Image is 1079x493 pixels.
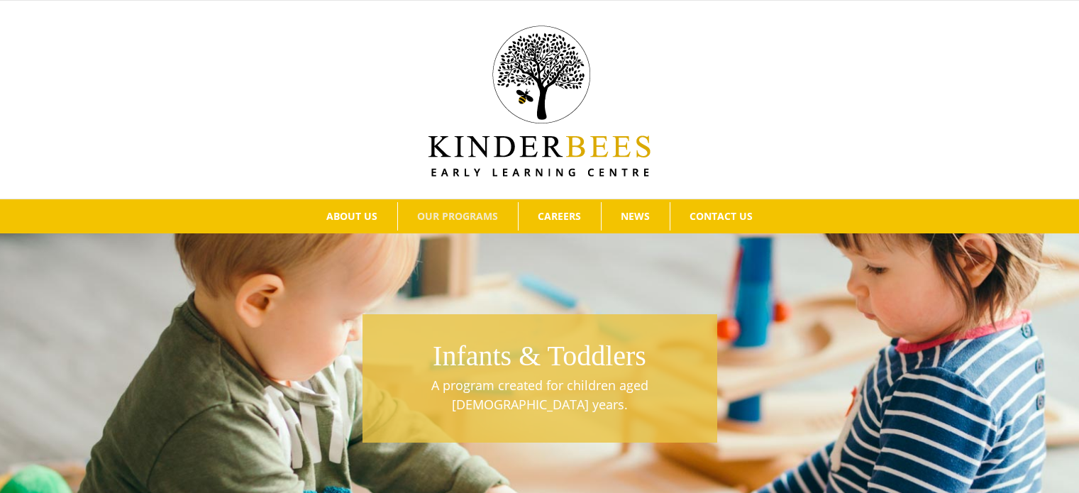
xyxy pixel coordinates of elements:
[417,211,498,221] span: OUR PROGRAMS
[21,199,1058,233] nav: Main Menu
[428,26,651,177] img: Kinder Bees Logo
[621,211,650,221] span: NEWS
[519,202,601,231] a: CAREERS
[602,202,670,231] a: NEWS
[307,202,397,231] a: ABOUT US
[370,376,710,414] p: A program created for children aged [DEMOGRAPHIC_DATA] years.
[326,211,377,221] span: ABOUT US
[690,211,753,221] span: CONTACT US
[398,202,518,231] a: OUR PROGRAMS
[370,336,710,376] h1: Infants & Toddlers
[538,211,581,221] span: CAREERS
[670,202,773,231] a: CONTACT US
